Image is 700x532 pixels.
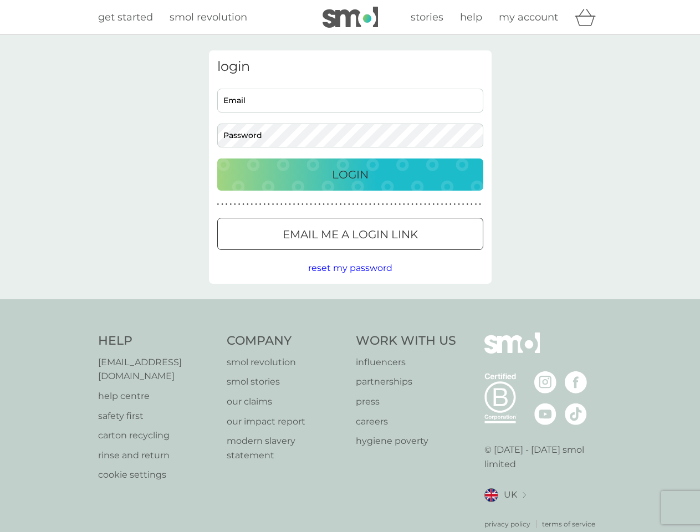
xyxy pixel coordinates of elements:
[98,355,216,383] a: [EMAIL_ADDRESS][DOMAIN_NAME]
[403,202,405,207] p: ●
[98,409,216,423] p: safety first
[293,202,295,207] p: ●
[356,332,456,350] h4: Work With Us
[234,202,236,207] p: ●
[534,371,556,393] img: visit the smol Instagram page
[227,395,345,409] a: our claims
[356,375,456,389] a: partnerships
[217,158,483,191] button: Login
[308,261,392,275] button: reset my password
[411,11,443,23] span: stories
[308,263,392,273] span: reset my password
[276,202,278,207] p: ●
[348,202,350,207] p: ●
[484,519,530,529] a: privacy policy
[437,202,439,207] p: ●
[365,202,367,207] p: ●
[411,202,413,207] p: ●
[217,202,219,207] p: ●
[534,403,556,425] img: visit the smol Youtube page
[310,202,312,207] p: ●
[484,488,498,502] img: UK flag
[484,443,602,471] p: © [DATE] - [DATE] smol limited
[454,202,456,207] p: ●
[416,202,418,207] p: ●
[374,202,376,207] p: ●
[319,202,321,207] p: ●
[280,202,283,207] p: ●
[226,202,228,207] p: ●
[441,202,443,207] p: ●
[227,415,345,429] a: our impact report
[98,11,153,23] span: get started
[227,355,345,370] a: smol revolution
[283,226,418,243] p: Email me a login link
[432,202,435,207] p: ●
[297,202,299,207] p: ●
[462,202,464,207] p: ●
[268,202,270,207] p: ●
[306,202,308,207] p: ●
[458,202,460,207] p: ●
[335,202,338,207] p: ●
[227,434,345,462] a: modern slavery statement
[332,166,369,183] p: Login
[323,202,325,207] p: ●
[272,202,274,207] p: ●
[98,9,153,25] a: get started
[229,202,232,207] p: ●
[323,7,378,28] img: smol
[98,428,216,443] a: carton recycling
[217,59,483,75] h3: login
[259,202,262,207] p: ●
[340,202,342,207] p: ●
[98,332,216,350] h4: Help
[445,202,447,207] p: ●
[242,202,244,207] p: ●
[344,202,346,207] p: ●
[170,9,247,25] a: smol revolution
[289,202,291,207] p: ●
[247,202,249,207] p: ●
[227,375,345,389] p: smol stories
[398,202,401,207] p: ●
[331,202,333,207] p: ●
[484,332,540,370] img: smol
[395,202,397,207] p: ●
[565,371,587,393] img: visit the smol Facebook page
[499,9,558,25] a: my account
[227,332,345,350] h4: Company
[98,389,216,403] p: help centre
[314,202,316,207] p: ●
[460,9,482,25] a: help
[98,448,216,463] a: rinse and return
[302,202,304,207] p: ●
[356,415,456,429] p: careers
[263,202,265,207] p: ●
[356,355,456,370] p: influencers
[170,11,247,23] span: smol revolution
[475,202,477,207] p: ●
[499,11,558,23] span: my account
[356,395,456,409] a: press
[460,11,482,23] span: help
[565,403,587,425] img: visit the smol Tiktok page
[356,434,456,448] a: hygiene poverty
[221,202,223,207] p: ●
[238,202,241,207] p: ●
[255,202,257,207] p: ●
[575,6,602,28] div: basket
[523,492,526,498] img: select a new location
[98,468,216,482] a: cookie settings
[285,202,287,207] p: ●
[327,202,329,207] p: ●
